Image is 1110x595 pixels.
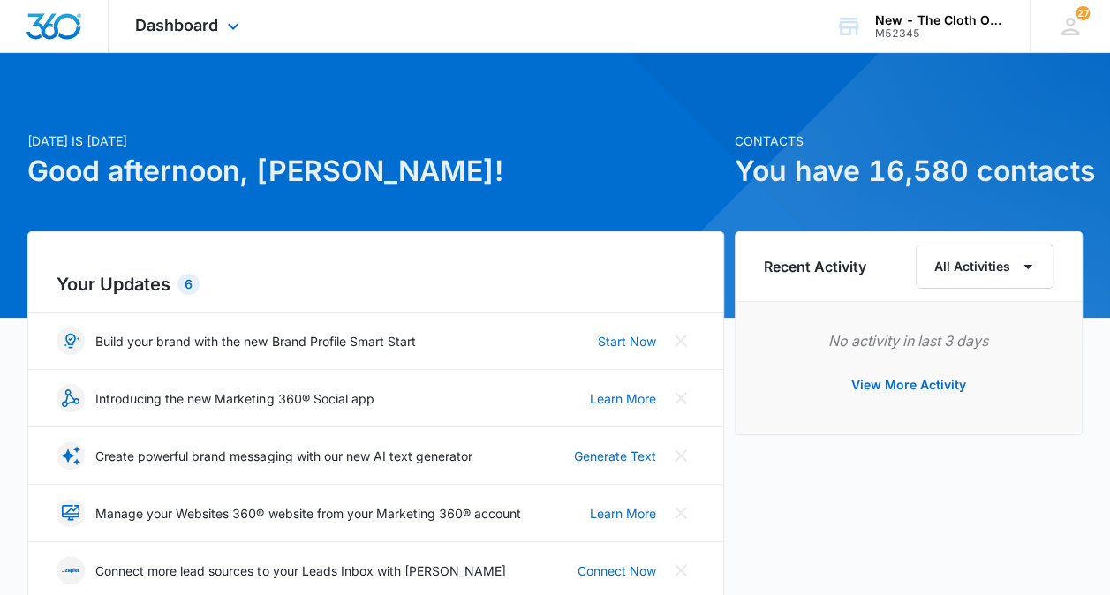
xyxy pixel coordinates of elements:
[27,150,723,192] h1: Good afternoon, [PERSON_NAME]!
[667,327,695,355] button: Close
[590,504,656,523] a: Learn More
[95,389,374,408] p: Introducing the new Marketing 360® Social app
[95,332,415,350] p: Build your brand with the new Brand Profile Smart Start
[735,132,1083,150] p: Contacts
[574,447,656,465] a: Generate Text
[764,330,1053,351] p: No activity in last 3 days
[95,447,472,465] p: Create powerful brand messaging with our new AI text generator
[875,27,1004,40] div: account id
[95,504,520,523] p: Manage your Websites 360® website from your Marketing 360® account
[1076,6,1090,20] span: 27
[764,256,866,277] h6: Recent Activity
[875,13,1004,27] div: account name
[667,384,695,412] button: Close
[590,389,656,408] a: Learn More
[578,561,656,580] a: Connect Now
[667,556,695,584] button: Close
[667,441,695,470] button: Close
[834,364,984,406] button: View More Activity
[27,132,723,150] p: [DATE] is [DATE]
[735,150,1083,192] h1: You have 16,580 contacts
[598,332,656,350] a: Start Now
[177,274,200,295] div: 6
[95,561,505,580] p: Connect more lead sources to your Leads Inbox with [PERSON_NAME]
[667,499,695,527] button: Close
[57,271,694,297] h2: Your Updates
[916,245,1053,289] button: All Activities
[1076,6,1090,20] div: notifications count
[135,16,218,34] span: Dashboard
